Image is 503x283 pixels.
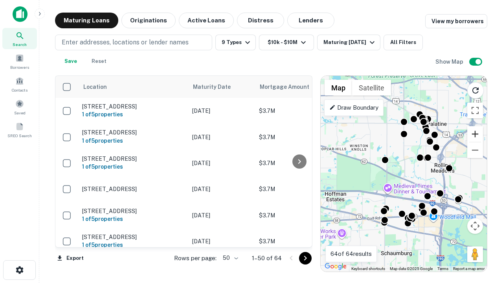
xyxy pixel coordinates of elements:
a: Borrowers [2,51,37,72]
p: [STREET_ADDRESS] [82,155,184,162]
h6: Show Map [435,57,464,66]
h6: 1 of 5 properties [82,241,184,249]
button: Lenders [287,13,334,28]
button: Reload search area [467,82,484,99]
span: Map data ©2025 Google [390,266,433,271]
button: Maturing [DATE] [317,35,380,50]
span: Mortgage Amount [260,82,319,92]
button: Toggle fullscreen view [467,103,483,118]
span: Borrowers [10,64,29,70]
p: Draw Boundary [329,103,378,112]
img: capitalize-icon.png [13,6,28,22]
p: $3.7M [259,185,338,193]
p: $3.7M [259,159,338,167]
div: 0 0 [321,76,487,272]
th: Location [78,76,188,98]
span: Location [83,82,107,92]
h6: 1 of 5 properties [82,110,184,119]
iframe: Chat Widget [464,195,503,233]
a: Saved [2,96,37,118]
a: Search [2,28,37,49]
a: Terms (opens in new tab) [437,266,448,271]
p: $3.7M [259,211,338,220]
p: $3.7M [259,133,338,141]
span: Maturity Date [193,82,241,92]
button: All Filters [384,35,423,50]
h6: 1 of 5 properties [82,215,184,223]
p: [DATE] [192,185,251,193]
button: Active Loans [179,13,234,28]
h6: 1 of 5 properties [82,162,184,171]
p: [STREET_ADDRESS] [82,233,184,241]
p: [DATE] [192,211,251,220]
p: $3.7M [259,107,338,115]
a: View my borrowers [425,14,487,28]
p: $3.7M [259,237,338,246]
a: Open this area in Google Maps (opens a new window) [323,261,349,272]
p: Enter addresses, locations or lender names [62,38,189,47]
span: Search [13,41,27,48]
button: Go to next page [299,252,312,265]
button: Zoom in [467,126,483,142]
p: [DATE] [192,237,251,246]
button: Drag Pegman onto the map to open Street View [467,246,483,262]
button: Originations [121,13,176,28]
button: Maturing Loans [55,13,118,28]
button: Zoom out [467,142,483,158]
p: [DATE] [192,133,251,141]
button: Save your search to get updates of matches that match your search criteria. [58,53,83,69]
p: [STREET_ADDRESS] [82,129,184,136]
button: $10k - $10M [259,35,314,50]
p: [DATE] [192,107,251,115]
button: Reset [86,53,112,69]
button: Export [55,252,86,264]
button: Show street map [325,80,352,96]
p: [STREET_ADDRESS] [82,186,184,193]
p: 1–50 of 64 [252,254,282,263]
img: Google [323,261,349,272]
button: Show satellite imagery [352,80,391,96]
p: [DATE] [192,159,251,167]
button: 9 Types [215,35,256,50]
button: Keyboard shortcuts [351,266,385,272]
p: 64 of 64 results [330,249,372,259]
p: [STREET_ADDRESS] [82,103,184,110]
a: SREO Search [2,119,37,140]
a: Report a map error [453,266,485,271]
th: Mortgage Amount [255,76,341,98]
button: Distress [237,13,284,28]
th: Maturity Date [188,76,255,98]
p: [STREET_ADDRESS] [82,208,184,215]
div: 50 [220,252,239,264]
span: Saved [14,110,26,116]
p: Rows per page: [174,254,217,263]
button: Enter addresses, locations or lender names [55,35,212,50]
a: Contacts [2,74,37,95]
div: Maturing [DATE] [323,38,377,47]
h6: 1 of 5 properties [82,136,184,145]
span: SREO Search [7,132,32,139]
span: Contacts [12,87,28,93]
